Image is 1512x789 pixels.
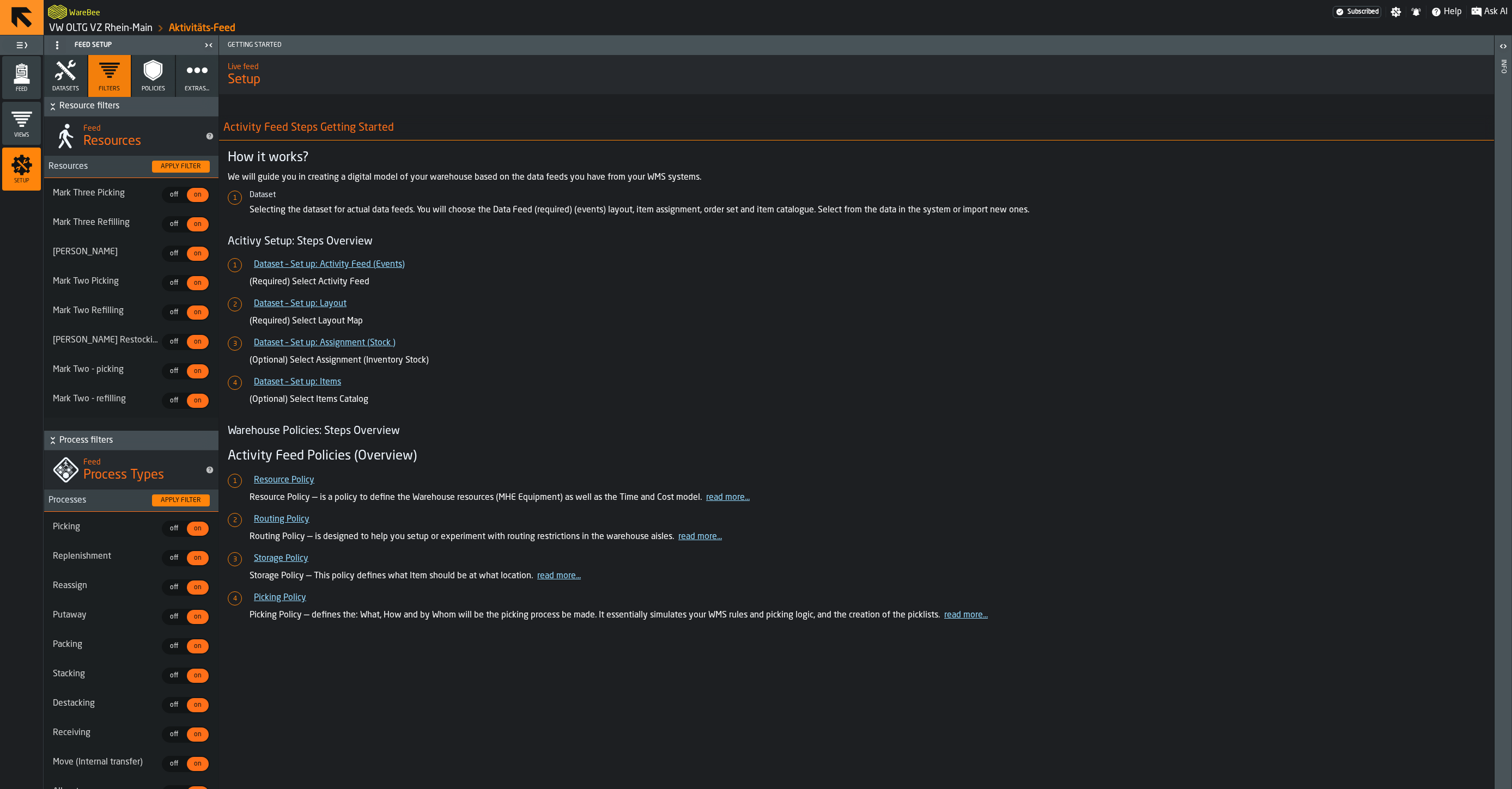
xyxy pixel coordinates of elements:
[187,394,209,408] div: thumb
[250,491,1485,504] p: Resource Policy — is a policy to define the Warehouse resources (MHE Equipment) as well as the Ti...
[254,260,405,269] a: Dataset – Set up: Activity Feed (Events)
[49,22,153,34] a: link-to-/wh/i/44979e6c-6f66-405e-9874-c1e29f02a54a/simulations
[44,431,218,450] button: button-
[163,276,185,290] div: thumb
[44,490,218,512] h3: title-section-Processes
[189,524,207,534] span: on
[186,697,210,713] label: button-switch-multi-on
[165,671,183,681] span: off
[169,22,235,34] a: link-to-/wh/i/44979e6c-6f66-405e-9874-c1e29f02a54a/feed/cb2375cd-a213-45f6-a9a8-871f1953d9f6
[69,7,100,17] h2: Sub Title
[165,583,183,592] span: off
[706,493,750,502] a: read more...
[165,396,183,406] span: off
[165,337,183,347] span: off
[189,366,207,376] span: on
[250,570,1485,583] p: Storage Policy — This policy defines what Item should be at what location.
[165,700,183,710] span: off
[53,275,160,288] label: Mark Two Picking
[2,178,41,184] span: Setup
[228,71,1485,89] span: Setup
[53,756,160,769] label: Move (Internal transfer)
[163,551,185,565] div: thumb
[156,163,205,170] div: Apply filter
[189,700,207,710] span: on
[186,521,210,537] label: button-switch-multi-on
[53,187,160,200] label: Mark Three Picking
[189,671,207,681] span: on
[48,22,778,35] nav: Breadcrumb
[185,85,209,93] span: Extras...
[165,366,183,376] span: off
[187,669,209,683] div: thumb
[250,276,1485,289] p: (Required) Select Activity Feed
[53,216,160,229] label: Mark Three Refilling
[99,85,120,93] span: Filters
[228,424,1485,439] h4: Warehouse Policies: Steps Overview
[53,638,160,651] label: Packing
[1333,6,1381,18] div: Menu Subscription
[186,726,210,743] label: button-switch-multi-on
[250,530,1485,543] p: Routing Policy — is designed to help you setup or experiment with routing restrictions in the war...
[165,190,183,200] span: off
[187,217,209,231] div: thumb
[186,393,210,409] label: button-switch-multi-on
[163,757,185,771] div: thumb
[162,304,186,321] label: button-switch-multi-off
[215,116,1507,140] h2: Activity Feed Steps Getting Started
[186,756,210,772] label: button-switch-multi-on
[228,171,1485,184] p: We will guide you in creating a digital model of your warehouse based on the data feeds you have ...
[162,393,186,409] label: button-switch-multi-off
[2,148,41,191] li: menu Setup
[162,609,186,625] label: button-switch-multi-off
[53,697,160,710] label: Destacking
[189,190,207,200] span: on
[189,612,207,622] span: on
[219,55,1494,94] div: title-Setup
[189,730,207,739] span: on
[186,246,210,262] label: button-switch-multi-on
[162,275,186,291] label: button-switch-multi-off
[187,247,209,261] div: thumb
[163,610,185,624] div: thumb
[228,234,1485,249] h4: Acitivy Setup: Steps Overview
[186,334,210,350] label: button-switch-multi-on
[165,278,183,288] span: off
[53,550,160,563] label: Replenishment
[201,39,216,52] label: button-toggle-Close me
[162,363,186,380] label: button-switch-multi-off
[186,304,210,321] label: button-switch-multi-on
[165,219,183,229] span: off
[189,583,207,592] span: on
[162,187,186,203] label: button-switch-multi-off
[53,668,160,681] label: Stacking
[53,579,160,592] label: Reassign
[250,354,1485,367] p: (Optional) Select Assignment (Inventory Stock)
[152,161,210,173] button: button-Apply filter
[163,394,185,408] div: thumb
[165,641,183,651] span: off
[44,156,218,178] h3: title-section-Resources
[254,299,347,308] a: Dataset – Set up: Layout
[223,41,1494,49] span: Getting Started
[53,393,160,406] label: Mark Two - refilling
[165,524,183,534] span: off
[1499,57,1507,786] div: Info
[162,216,186,233] label: button-switch-multi-off
[228,60,1485,71] h2: Sub Title
[53,334,160,347] label: [PERSON_NAME] Restocking
[189,278,207,288] span: on
[186,550,210,566] label: button-switch-multi-on
[1347,8,1379,16] span: Subscribed
[228,448,1485,465] h3: Activity Feed Policies (Overview)
[186,638,210,655] label: button-switch-multi-on
[44,494,143,507] span: Processes
[2,87,41,93] span: Feed
[163,188,185,202] div: thumb
[162,521,186,537] label: button-switch-multi-off
[186,579,210,596] label: button-switch-multi-on
[250,393,1485,406] p: (Optional) Select Items Catalog
[162,697,186,713] label: button-switch-multi-off
[678,533,722,541] a: read more...
[162,579,186,596] label: button-switch-multi-off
